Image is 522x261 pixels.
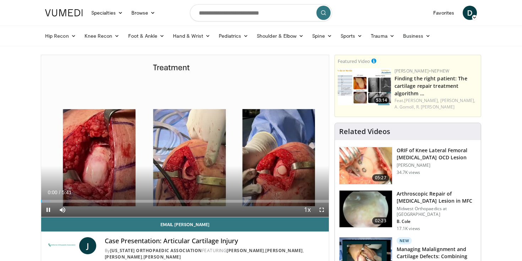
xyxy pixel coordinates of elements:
[372,174,389,181] span: 05:27
[395,97,478,110] div: Feat.
[440,97,475,103] a: [PERSON_NAME],
[41,200,329,203] div: Progress Bar
[227,247,264,254] a: [PERSON_NAME]
[397,226,420,231] p: 17.1K views
[62,190,71,195] span: 5:41
[395,75,467,97] a: Finding the right patient: The cartilage repair treatment algorithm …
[429,6,458,20] a: Favorites
[416,104,455,110] a: R. [PERSON_NAME]
[339,127,390,136] h4: Related Videos
[397,206,477,217] p: Midwest Orthopaedics at [GEOGRAPHIC_DATA]
[41,203,55,217] button: Pause
[338,68,391,105] a: 53:14
[47,237,76,254] img: California Orthopaedic Association
[397,147,477,161] h3: ORIF of Knee Lateral Femoral [MEDICAL_DATA] OCD Lesion
[339,147,392,184] img: 11215_3.png.150x105_q85_crop-smart_upscale.jpg
[395,68,449,74] a: [PERSON_NAME]+Nephew
[127,6,160,20] a: Browse
[265,247,303,254] a: [PERSON_NAME]
[41,55,329,217] video-js: Video Player
[397,190,477,204] h3: Arthroscopic Repair of [MEDICAL_DATA] Lesion in MFC
[404,97,439,103] a: [PERSON_NAME],
[308,29,336,43] a: Spine
[55,203,70,217] button: Mute
[397,170,420,175] p: 34.7K views
[41,217,329,231] a: Email [PERSON_NAME]
[315,203,329,217] button: Fullscreen
[395,104,415,110] a: A. Gomoll,
[45,9,83,16] img: VuMedi Logo
[338,68,391,105] img: 2894c166-06ea-43da-b75e-3312627dae3b.150x105_q85_crop-smart_upscale.jpg
[143,254,181,260] a: [PERSON_NAME]
[214,29,252,43] a: Pediatrics
[339,147,477,185] a: 05:27 ORIF of Knee Lateral Femoral [MEDICAL_DATA] OCD Lesion [PERSON_NAME] 34.7K views
[300,203,315,217] button: Playback Rate
[59,190,60,195] span: /
[252,29,308,43] a: Shoulder & Elbow
[372,217,389,224] span: 02:23
[366,29,399,43] a: Trauma
[41,29,80,43] a: Hip Recon
[339,190,477,231] a: 02:23 Arthroscopic Repair of [MEDICAL_DATA] Lesion in MFC Midwest Orthopaedics at [GEOGRAPHIC_DAT...
[105,237,323,245] h4: Case Presentation: Articular Cartilage Injury
[463,6,477,20] a: D
[48,190,57,195] span: 0:00
[397,163,477,168] p: [PERSON_NAME]
[80,29,124,43] a: Knee Recon
[169,29,214,43] a: Hand & Wrist
[190,4,332,21] input: Search topics, interventions
[397,219,477,224] p: B. Cole
[105,254,142,260] a: [PERSON_NAME]
[105,247,323,260] div: By FEATURING , , ,
[374,97,389,103] span: 53:14
[339,191,392,228] img: 38694_0000_3.png.150x105_q85_crop-smart_upscale.jpg
[87,6,127,20] a: Specialties
[399,29,435,43] a: Business
[397,237,412,244] p: New
[338,58,370,64] small: Featured Video
[79,237,96,254] a: J
[124,29,169,43] a: Foot & Ankle
[110,247,202,254] a: [US_STATE] Orthopaedic Association
[336,29,367,43] a: Sports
